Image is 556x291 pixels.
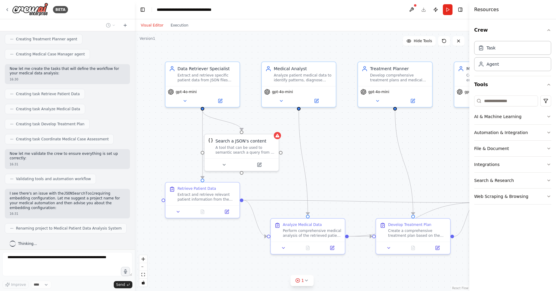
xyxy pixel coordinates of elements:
button: Open in side panel [396,97,430,105]
g: Edge from 940e8e6b-6939-44dc-9ba3-13789e0124e2 to d0eec54f-939c-47c2-b1be-2753b4a11a3a [199,111,205,179]
div: Extract and retrieve relevant patient information from the JSON medical data files based on the u... [178,192,236,202]
button: Open in side panel [322,244,342,252]
button: zoom in [139,255,147,263]
span: Thinking... [18,241,37,246]
button: Automation & Integration [474,125,551,140]
p: I see there's an issue with the requiring embedding configuration. Let me suggest a project name ... [10,191,125,210]
button: toggle interactivity [139,279,147,286]
span: Improve [11,282,26,287]
g: Edge from 0c1fde6f-41fa-427e-b4b4-3f8a9c16e98b to d3043f49-81c9-47a4-a5f6-c624b422c892 [349,200,477,239]
span: Validating tools and automation workflow [16,177,91,181]
div: Develop Treatment PlanCreate a comprehensive treatment plan based on the medical analysis results... [375,218,451,255]
button: Web Scraping & Browsing [474,189,551,204]
span: Creating Treatment Planner agent [16,37,77,42]
span: Creating task Retrieve Patient Data [16,92,80,96]
button: Hide right sidebar [456,5,465,14]
g: Edge from f2c2359c-8cce-498b-936a-02f4a8278386 to 9744f510-3ec5-4810-b950-3acf9e111f67 [392,111,416,215]
button: No output available [190,208,215,215]
p: Now let me create the tasks that will define the workflow for your medical data analysis: [10,67,125,76]
g: Edge from d0eec54f-939c-47c2-b1be-2753b4a11a3a to 0c1fde6f-41fa-427e-b4b4-3f8a9c16e98b [243,197,267,239]
button: AI & Machine Learning [474,109,551,124]
button: Open in side panel [242,161,276,168]
div: Perform comprehensive medical analysis of the retrieved patient data. Identify patterns, potentia... [283,228,341,238]
a: React Flow attribution [452,286,468,290]
g: Edge from 940e8e6b-6939-44dc-9ba3-13789e0124e2 to 233af279-7719-45c2-bdf9-12825c4a75d5 [199,111,245,130]
span: Creating task Coordinate Medical Case Assessment [16,137,109,142]
span: Renaming project to Medical Patient Data Analysis System [16,226,122,231]
div: Agent [487,61,499,67]
div: 16:31 [10,211,125,216]
nav: breadcrumb [157,7,224,13]
button: 1 [291,275,314,286]
g: Edge from d0eec54f-939c-47c2-b1be-2753b4a11a3a to d3043f49-81c9-47a4-a5f6-c624b422c892 [243,197,477,206]
button: No output available [400,244,426,252]
div: JSONSearchToolSearch a JSON's contentA tool that can be used to semantic search a query from a JS... [204,134,279,171]
button: Hide left sidebar [138,5,147,14]
g: Edge from 298bb75e-f3de-4abb-b7ee-e6f491f9c2d4 to 0c1fde6f-41fa-427e-b4b4-3f8a9c16e98b [296,111,311,215]
span: gpt-4o-mini [176,89,197,94]
div: Medical Case Manager [466,66,525,72]
span: Send [116,282,125,287]
div: BETA [53,6,68,13]
button: File & Document [474,141,551,156]
button: Tools [474,76,551,93]
g: Edge from 9744f510-3ec5-4810-b950-3acf9e111f67 to d3043f49-81c9-47a4-a5f6-c624b422c892 [454,200,477,239]
div: Crew [474,39,551,76]
span: Creating Medical Case Manager agent [16,52,85,57]
g: Edge from 0c1fde6f-41fa-427e-b4b4-3f8a9c16e98b to 9744f510-3ec5-4810-b950-3acf9e111f67 [349,233,372,239]
div: Medical Analyst [274,66,332,72]
div: Medical Case ManagerCoordinate and manage the entire medical data analysis workflow by directing ... [454,61,529,108]
button: Click to speak your automation idea [121,267,130,276]
div: Analyze patient medical data to identify patterns, diagnose conditions, assess risk factors, and ... [274,73,332,83]
span: gpt-4o-mini [272,89,293,94]
button: Switch to previous chat [103,22,118,29]
code: JSONSearchTool [64,192,94,196]
div: Version 1 [140,36,155,41]
span: gpt-4o-mini [465,89,486,94]
h4: Resources [474,6,499,13]
button: Visual Editor [137,22,167,29]
div: Search a JSON's content [215,138,266,144]
button: Open in side panel [299,97,333,105]
p: Now let me validate the crew to ensure everything is set up correctly: [10,152,125,161]
button: fit view [139,271,147,279]
div: Treatment Planner [370,66,428,72]
span: Hide Tools [414,39,432,43]
div: Coordinate and manage the entire medical data analysis workflow by directing other agents, ensuri... [466,73,525,83]
button: Open in side panel [427,244,448,252]
span: Creating task Analyze Medical Data [16,107,80,111]
div: Medical AnalystAnalyze patient medical data to identify patterns, diagnose conditions, assess ris... [261,61,336,108]
div: Develop comprehensive treatment plans and medical recommendations based on patient analysis, ensu... [370,73,428,83]
button: Improve [2,281,29,289]
div: Retrieve Patient DataExtract and retrieve relevant patient information from the JSON medical data... [165,182,240,218]
button: zoom out [139,263,147,271]
button: Integrations [474,157,551,172]
div: Analyze Medical Data [283,222,322,227]
button: Execution [167,22,192,29]
button: Crew [474,22,551,39]
span: gpt-4o-mini [368,89,389,94]
span: Creating task Develop Treatment Plan [16,122,85,127]
div: Analyze Medical DataPerform comprehensive medical analysis of the retrieved patient data. Identif... [270,218,345,255]
img: Logo [12,3,48,16]
div: Extract and retrieve specific patient data from JSON files based on medical queries and requireme... [178,73,236,83]
img: JSONSearchTool [208,138,213,143]
div: A tool that can be used to semantic search a query from a JSON's content. [215,145,275,155]
div: 16:30 [10,77,125,82]
div: Data Retriever SpecialistExtract and retrieve specific patient data from JSON files based on medi... [165,61,240,108]
button: Hide Tools [403,36,436,46]
button: Start a new chat [120,22,130,29]
div: Create a comprehensive treatment plan based on the medical analysis results. Develop evidence-bas... [388,228,446,238]
div: Develop Treatment Plan [388,222,431,227]
button: Open in side panel [203,97,237,105]
div: Task [487,45,496,51]
div: Retrieve Patient Data [178,186,216,191]
button: No output available [295,244,321,252]
div: Data Retriever Specialist [178,66,236,72]
span: 1 [301,277,304,283]
div: Tools [474,93,551,209]
div: 16:31 [10,162,125,167]
button: Send [114,281,132,288]
button: Open in side panel [216,208,237,215]
div: Treatment PlannerDevelop comprehensive treatment plans and medical recommendations based on patie... [357,61,433,108]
